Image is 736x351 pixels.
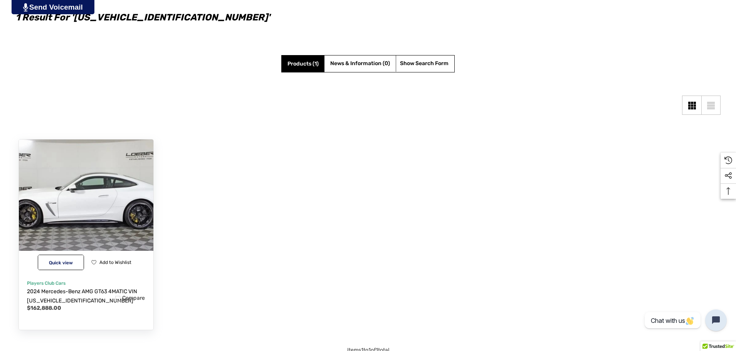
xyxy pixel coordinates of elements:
a: 2024 Mercedes-Benz AMG GT63 4MATIC VIN W1KRJ7JB5RF001108,$162,888.00 [19,139,153,274]
img: PjwhLS0gR2VuZXJhdG9yOiBHcmF2aXQuaW8gLS0+PHN2ZyB4bWxucz0iaHR0cDovL3d3dy53My5vcmcvMjAwMC9zdmciIHhtb... [23,3,28,12]
span: Compare [122,295,145,302]
button: Quick View [38,255,84,270]
span: $162,888.00 [27,305,61,311]
svg: Top [721,187,736,195]
span: Products (1) [287,60,319,67]
img: For Sale: 2024 Mercedes-Benz AMG GT63 4MATIC VIN W1KRJ7JB5RF001108 [12,133,160,280]
svg: Recently Viewed [724,156,732,164]
button: Wishlist [88,255,134,270]
a: Hide Search Form [400,59,449,69]
a: List View [701,96,721,115]
span: Show Search Form [400,59,449,69]
span: News & Information (0) [330,60,390,67]
svg: Social Media [724,172,732,180]
p: Players Club Cars [27,278,145,288]
span: Add to Wishlist [99,260,131,265]
span: 2024 Mercedes-Benz AMG GT63 4MATIC VIN [US_VEHICLE_IDENTIFICATION_NUMBER] [27,288,137,304]
a: 2024 Mercedes-Benz AMG GT63 4MATIC VIN W1KRJ7JB5RF001108,$162,888.00 [27,287,145,306]
h1: 1 result for '[US_VEHICLE_IDENTIFICATION_NUMBER]' [15,10,593,24]
span: Quick view [49,260,73,265]
a: Grid View [682,96,701,115]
